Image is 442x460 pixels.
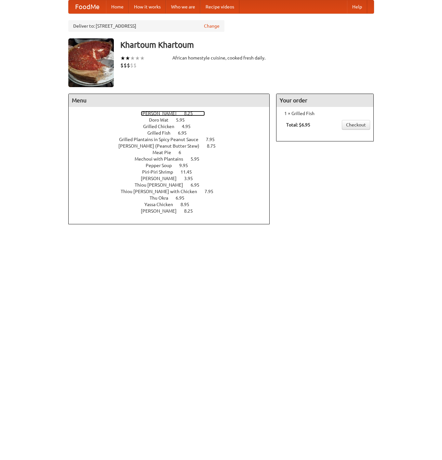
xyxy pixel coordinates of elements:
span: 9.95 [179,163,194,168]
span: Thu Okra [150,195,175,201]
li: $ [120,62,124,69]
span: Mechoui with Plantains [135,156,190,162]
a: Help [347,0,367,13]
a: Who we are [166,0,200,13]
a: Doro Wat 5.95 [149,117,197,123]
li: ★ [120,55,125,62]
li: ★ [125,55,130,62]
a: [PERSON_NAME] 8.25 [141,111,205,116]
span: 7.95 [205,189,220,194]
span: [PERSON_NAME] [141,176,183,181]
span: Grilled Chicken [143,124,181,129]
img: angular.jpg [68,38,114,87]
a: Meat Pie 6 [153,150,193,155]
span: [PERSON_NAME] (Peanut Butter Stew) [118,143,206,149]
a: Grilled Plantains in Spicy Peanut Sauce 7.95 [119,137,227,142]
li: ★ [135,55,140,62]
span: 5.95 [176,117,191,123]
span: 6.95 [191,182,206,188]
li: $ [133,62,137,69]
span: Meat Pie [153,150,178,155]
span: 5.95 [191,156,206,162]
span: Doro Wat [149,117,175,123]
b: Total: $6.95 [286,122,310,127]
a: Thiou [PERSON_NAME] 6.95 [135,182,211,188]
a: Piri-Piri Shrimp 11.45 [142,169,204,175]
span: 11.45 [181,169,198,175]
div: African homestyle cuisine, cooked fresh daily. [172,55,270,61]
li: $ [124,62,127,69]
span: Pepper Soup [146,163,178,168]
span: Grilled Plantains in Spicy Peanut Sauce [119,137,205,142]
span: 8.95 [181,202,196,207]
li: $ [130,62,133,69]
span: 6.95 [176,195,191,201]
span: 7.95 [206,137,221,142]
span: 4.95 [182,124,197,129]
a: [PERSON_NAME] 8.25 [141,208,205,214]
a: FoodMe [69,0,106,13]
a: Grilled Fish 6.95 [147,130,199,136]
span: [PERSON_NAME] [141,111,183,116]
li: 1 × Grilled Fish [280,110,370,117]
a: Mechoui with Plantains 5.95 [135,156,211,162]
span: Grilled Fish [147,130,177,136]
span: Thiou [PERSON_NAME] with Chicken [121,189,204,194]
li: ★ [140,55,145,62]
a: Thiou [PERSON_NAME] with Chicken 7.95 [121,189,225,194]
a: How it works [129,0,166,13]
span: [PERSON_NAME] [141,208,183,214]
span: 8.75 [207,143,222,149]
span: 8.25 [184,111,199,116]
div: Deliver to: [STREET_ADDRESS] [68,20,224,32]
h3: Khartoum Khartoum [120,38,374,51]
a: [PERSON_NAME] 3.95 [141,176,205,181]
span: 6.95 [178,130,193,136]
span: Yassa Chicken [144,202,180,207]
a: Yassa Chicken 8.95 [144,202,201,207]
a: Home [106,0,129,13]
span: 8.25 [184,208,199,214]
h4: Menu [69,94,270,107]
span: 6 [179,150,188,155]
a: Pepper Soup 9.95 [146,163,200,168]
a: [PERSON_NAME] (Peanut Butter Stew) 8.75 [118,143,228,149]
a: Checkout [342,120,370,130]
a: Change [204,23,220,29]
h4: Your order [276,94,373,107]
a: Recipe videos [200,0,239,13]
a: Thu Okra 6.95 [150,195,196,201]
span: 3.95 [184,176,199,181]
a: Grilled Chicken 4.95 [143,124,203,129]
span: Piri-Piri Shrimp [142,169,180,175]
span: Thiou [PERSON_NAME] [135,182,190,188]
li: ★ [130,55,135,62]
li: $ [127,62,130,69]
